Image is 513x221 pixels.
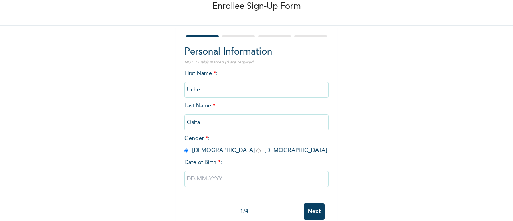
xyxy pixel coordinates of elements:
div: 1 / 4 [184,207,304,216]
p: NOTE: Fields marked (*) are required [184,59,329,65]
span: Date of Birth : [184,158,222,167]
input: Enter your last name [184,114,329,130]
span: Gender : [DEMOGRAPHIC_DATA] [DEMOGRAPHIC_DATA] [184,136,327,153]
span: First Name : [184,71,329,93]
h2: Personal Information [184,45,329,59]
input: Enter your first name [184,82,329,98]
input: DD-MM-YYYY [184,171,329,187]
input: Next [304,203,325,220]
span: Last Name : [184,103,329,125]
